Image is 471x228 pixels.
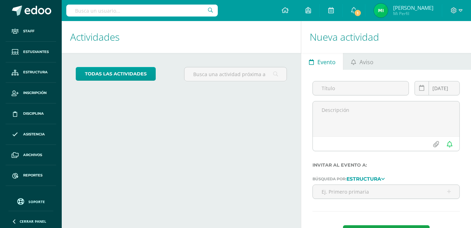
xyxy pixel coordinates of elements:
[374,4,388,18] img: 6f29d68f3332a1bbde006def93603702.png
[70,21,292,53] h1: Actividades
[28,199,45,204] span: Soporte
[6,124,56,145] a: Asistencia
[66,5,218,16] input: Busca un usuario...
[393,11,433,16] span: Mi Perfil
[317,54,336,71] span: Evento
[313,185,459,199] input: Ej. Primero primaria
[415,81,459,95] input: Fecha de entrega
[8,196,53,206] a: Soporte
[346,176,381,182] strong: Estructura
[23,90,47,96] span: Inscripción
[6,103,56,124] a: Disciplina
[346,176,385,181] a: Estructura
[23,152,42,158] span: Archivos
[393,4,433,11] span: [PERSON_NAME]
[76,67,156,81] a: todas las Actividades
[23,49,49,55] span: Estudiantes
[6,42,56,62] a: Estudiantes
[23,173,42,178] span: Reportes
[343,53,381,70] a: Aviso
[23,28,34,34] span: Staff
[6,83,56,103] a: Inscripción
[312,176,346,181] span: Búsqueda por:
[313,81,409,95] input: Título
[359,54,374,71] span: Aviso
[6,165,56,186] a: Reportes
[23,132,45,137] span: Asistencia
[184,67,287,81] input: Busca una actividad próxima aquí...
[312,162,460,168] label: Invitar al evento a:
[23,111,44,116] span: Disciplina
[20,219,46,224] span: Cerrar panel
[6,21,56,42] a: Staff
[23,69,48,75] span: Estructura
[301,53,343,70] a: Evento
[310,21,463,53] h1: Nueva actividad
[354,9,362,17] span: 1
[6,62,56,83] a: Estructura
[6,145,56,166] a: Archivos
